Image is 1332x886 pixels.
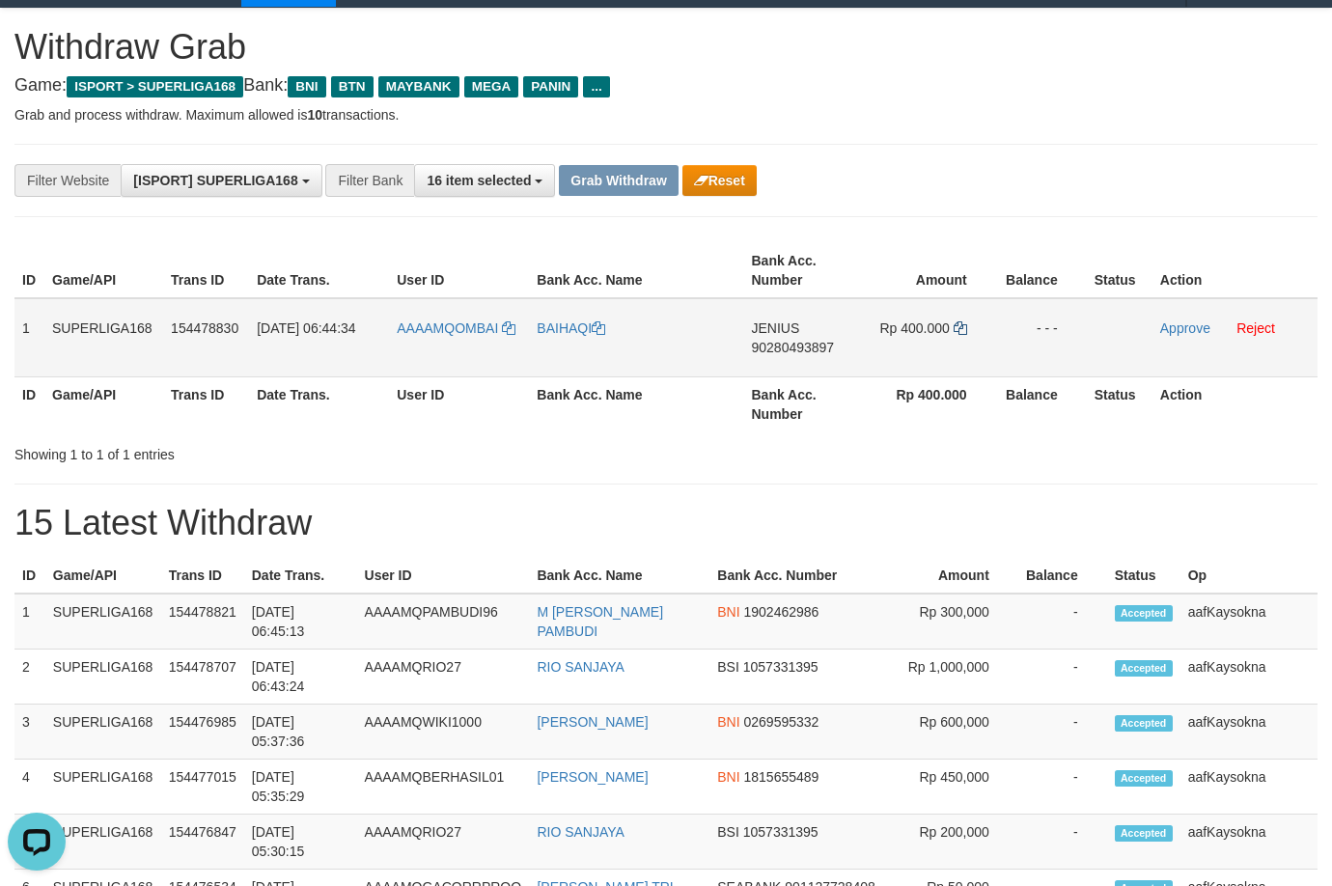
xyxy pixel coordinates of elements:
[717,604,739,620] span: BNI
[257,320,355,336] span: [DATE] 06:44:34
[244,760,357,815] td: [DATE] 05:35:29
[14,594,45,650] td: 1
[559,165,678,196] button: Grab Withdraw
[1115,660,1173,677] span: Accepted
[752,340,835,355] span: Copy 90280493897 to clipboard
[1115,605,1173,622] span: Accepted
[244,594,357,650] td: [DATE] 06:45:13
[1115,770,1173,787] span: Accepted
[44,298,163,377] td: SUPERLIGA168
[357,594,530,650] td: AAAAMQPAMBUDI96
[744,376,859,431] th: Bank Acc. Number
[744,769,819,785] span: Copy 1815655489 to clipboard
[357,760,530,815] td: AAAAMQBERHASIL01
[161,558,244,594] th: Trans ID
[307,107,322,123] strong: 10
[325,164,414,197] div: Filter Bank
[244,650,357,705] td: [DATE] 06:43:24
[537,320,605,336] a: BAIHAQI
[14,504,1318,542] h1: 15 Latest Withdraw
[249,243,389,298] th: Date Trans.
[529,243,743,298] th: Bank Acc. Name
[414,164,555,197] button: 16 item selected
[743,824,819,840] span: Copy 1057331395 to clipboard
[1018,815,1107,870] td: -
[895,705,1018,760] td: Rp 600,000
[744,243,859,298] th: Bank Acc. Number
[895,558,1018,594] th: Amount
[171,320,238,336] span: 154478830
[1087,376,1152,431] th: Status
[1018,650,1107,705] td: -
[14,376,44,431] th: ID
[163,243,249,298] th: Trans ID
[14,76,1318,96] h4: Game: Bank:
[1018,705,1107,760] td: -
[682,165,757,196] button: Reset
[133,173,297,188] span: [ISPORT] SUPERLIGA168
[357,558,530,594] th: User ID
[1107,558,1180,594] th: Status
[464,76,519,97] span: MEGA
[45,760,161,815] td: SUPERLIGA168
[67,76,243,97] span: ISPORT > SUPERLIGA168
[14,437,541,464] div: Showing 1 to 1 of 1 entries
[44,376,163,431] th: Game/API
[879,320,949,336] span: Rp 400.000
[859,243,996,298] th: Amount
[389,376,529,431] th: User ID
[1180,705,1318,760] td: aafKaysokna
[45,705,161,760] td: SUPERLIGA168
[45,594,161,650] td: SUPERLIGA168
[389,243,529,298] th: User ID
[743,659,819,675] span: Copy 1057331395 to clipboard
[1180,760,1318,815] td: aafKaysokna
[14,650,45,705] td: 2
[357,815,530,870] td: AAAAMQRIO27
[44,243,163,298] th: Game/API
[14,558,45,594] th: ID
[1087,243,1152,298] th: Status
[1018,558,1107,594] th: Balance
[1180,815,1318,870] td: aafKaysokna
[537,824,624,840] a: RIO SANJAYA
[14,243,44,298] th: ID
[895,760,1018,815] td: Rp 450,000
[45,815,161,870] td: SUPERLIGA168
[249,376,389,431] th: Date Trans.
[996,298,1087,377] td: - - -
[397,320,515,336] a: AAAAMQOMBAI
[895,650,1018,705] td: Rp 1,000,000
[537,769,648,785] a: [PERSON_NAME]
[161,594,244,650] td: 154478821
[14,164,121,197] div: Filter Website
[244,558,357,594] th: Date Trans.
[161,760,244,815] td: 154477015
[161,815,244,870] td: 154476847
[529,376,743,431] th: Bank Acc. Name
[14,105,1318,125] p: Grab and process withdraw. Maximum allowed is transactions.
[357,705,530,760] td: AAAAMQWIKI1000
[378,76,459,97] span: MAYBANK
[1152,376,1318,431] th: Action
[331,76,374,97] span: BTN
[14,760,45,815] td: 4
[8,8,66,66] button: Open LiveChat chat widget
[14,28,1318,67] h1: Withdraw Grab
[244,815,357,870] td: [DATE] 05:30:15
[717,769,739,785] span: BNI
[45,650,161,705] td: SUPERLIGA168
[717,659,739,675] span: BSI
[427,173,531,188] span: 16 item selected
[1018,594,1107,650] td: -
[537,604,663,639] a: M [PERSON_NAME] PAMBUDI
[996,376,1087,431] th: Balance
[288,76,325,97] span: BNI
[397,320,498,336] span: AAAAMQOMBAI
[859,376,996,431] th: Rp 400.000
[895,815,1018,870] td: Rp 200,000
[709,558,895,594] th: Bank Acc. Number
[357,650,530,705] td: AAAAMQRIO27
[744,604,819,620] span: Copy 1902462986 to clipboard
[163,376,249,431] th: Trans ID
